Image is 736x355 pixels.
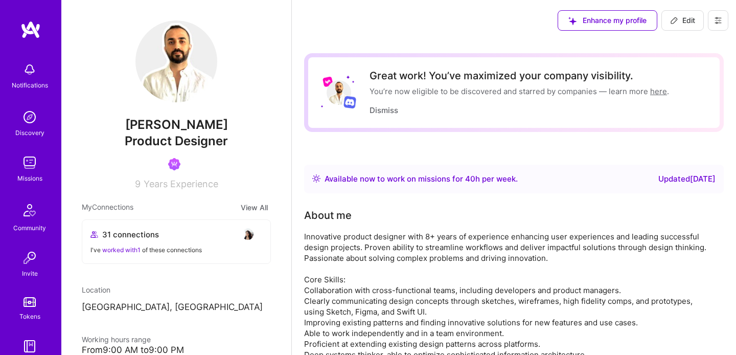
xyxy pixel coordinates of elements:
img: Community [17,198,42,223]
img: tokens [24,297,36,307]
img: Invite [19,248,40,268]
div: Available now to work on missions for h per week . [325,173,518,185]
button: Enhance my profile [558,10,657,31]
img: teamwork [19,152,40,173]
div: Community [13,223,46,233]
span: 40 [465,174,475,184]
div: Tokens [19,311,40,322]
div: About me [304,208,352,223]
img: logo [20,20,41,39]
img: Availability [312,174,320,183]
div: Missions [17,173,42,184]
img: avatar [242,228,254,240]
button: 31 connectionsavataravataravataravatarI've worked with1 of these connections [82,219,271,264]
img: User Avatar [327,80,351,105]
span: Enhance my profile [568,15,647,26]
i: icon SuggestedTeams [568,17,577,25]
button: View All [238,202,271,213]
div: Notifications [12,80,48,91]
div: Location [82,284,271,295]
span: Years Experience [144,179,218,189]
img: User Avatar [135,20,217,102]
a: here [650,86,667,96]
img: discovery [19,107,40,127]
span: My Connections [82,202,133,213]
img: avatar [234,228,246,240]
div: Great work! You’ve maximized your company visibility. [370,70,669,82]
button: Edit [661,10,704,31]
img: Lyft logo [323,76,333,87]
div: You’re now eligible to be discovered and starred by companies — learn more . [370,86,669,97]
button: Dismiss [370,105,398,116]
i: icon Collaborator [90,231,98,238]
p: [GEOGRAPHIC_DATA], [GEOGRAPHIC_DATA] [82,301,271,314]
span: worked with 1 [102,246,141,254]
img: avatar [225,228,238,240]
img: Been on Mission [168,158,180,170]
div: Updated [DATE] [658,173,716,185]
span: 9 [135,179,141,189]
div: I've of these connections [90,245,262,255]
span: Product Designer [125,134,228,148]
img: Discord logo [343,96,356,108]
div: Invite [22,268,38,279]
span: Edit [670,15,695,26]
div: Discovery [15,127,44,138]
img: bell [19,59,40,80]
span: 31 connections [102,229,159,240]
img: avatar [250,228,262,240]
span: Working hours range [82,335,151,344]
span: [PERSON_NAME] [82,117,271,132]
